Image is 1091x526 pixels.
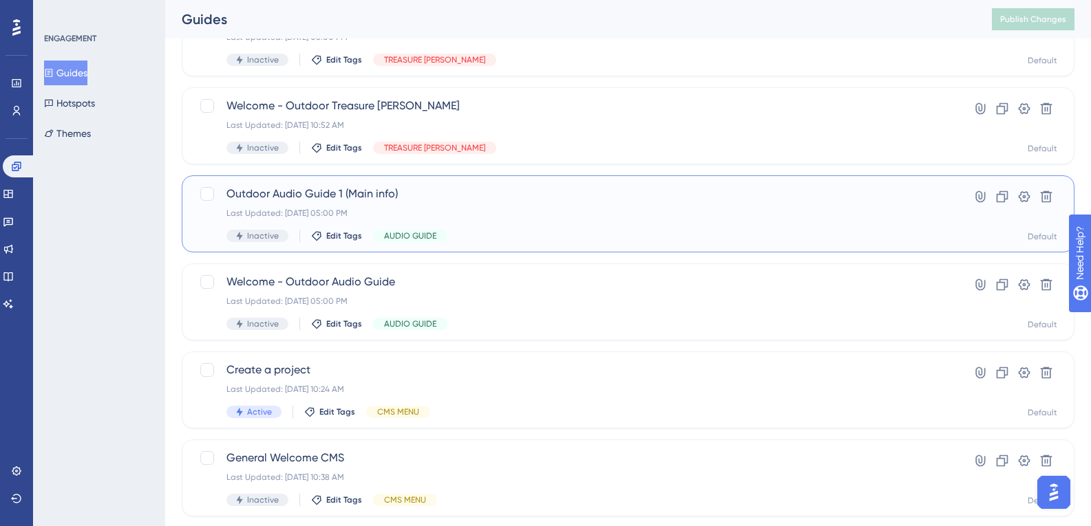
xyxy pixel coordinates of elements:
span: Edit Tags [326,54,362,65]
div: Default [1028,495,1057,506]
iframe: UserGuiding AI Assistant Launcher [1033,472,1074,513]
span: Active [247,406,272,417]
span: Welcome - Outdoor Treasure [PERSON_NAME] [226,98,920,114]
span: Edit Tags [319,406,355,417]
span: Outdoor Audio Guide 1 (Main info) [226,186,920,202]
span: TREASURE [PERSON_NAME] [384,54,485,65]
span: Publish Changes [1000,14,1066,25]
span: Edit Tags [326,142,362,153]
button: Edit Tags [311,318,362,329]
div: Default [1028,407,1057,418]
button: Edit Tags [311,230,362,241]
span: Inactive [247,494,279,505]
button: Publish Changes [992,8,1074,30]
span: Inactive [247,142,279,153]
span: CMS MENU [377,406,419,417]
span: Edit Tags [326,494,362,505]
span: Inactive [247,318,279,329]
span: General Welcome CMS [226,450,920,466]
span: Edit Tags [326,230,362,241]
span: Edit Tags [326,318,362,329]
div: Guides [182,10,957,29]
button: Themes [44,121,91,146]
span: Inactive [247,54,279,65]
div: Default [1028,319,1057,330]
button: Edit Tags [311,142,362,153]
span: Welcome - Outdoor Audio Guide [226,274,920,290]
div: Default [1028,143,1057,154]
div: Last Updated: [DATE] 10:38 AM [226,472,920,483]
div: ENGAGEMENT [44,33,96,44]
div: Last Updated: [DATE] 05:00 PM [226,208,920,219]
div: Last Updated: [DATE] 05:00 PM [226,296,920,307]
button: Edit Tags [304,406,355,417]
div: Last Updated: [DATE] 10:24 AM [226,384,920,395]
span: Need Help? [32,3,86,20]
div: Last Updated: [DATE] 10:52 AM [226,120,920,131]
button: Hotspots [44,91,95,116]
button: Guides [44,61,87,85]
span: CMS MENU [384,494,426,505]
span: Create a project [226,362,920,378]
span: Inactive [247,230,279,241]
span: AUDIO GUIDE [384,230,436,241]
button: Edit Tags [311,54,362,65]
span: TREASURE [PERSON_NAME] [384,142,485,153]
span: AUDIO GUIDE [384,318,436,329]
div: Default [1028,231,1057,242]
button: Edit Tags [311,494,362,505]
div: Default [1028,55,1057,66]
